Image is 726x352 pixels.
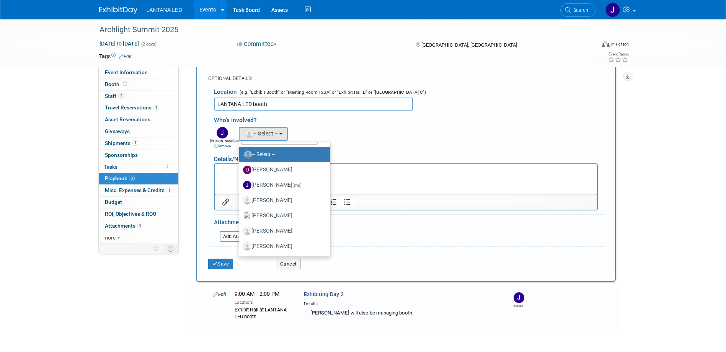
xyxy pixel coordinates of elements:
[99,220,178,232] a: Attachments2
[105,211,156,217] span: ROI, Objectives & ROO
[99,67,178,78] a: Event Information
[105,199,122,205] span: Budget
[99,232,178,244] a: more
[235,291,280,297] span: 9:00 AM - 2:00 PM
[214,144,231,148] a: remove
[421,42,517,48] span: [GEOGRAPHIC_DATA], [GEOGRAPHIC_DATA]
[132,140,138,146] span: 1
[99,7,137,14] img: ExhibitDay
[97,23,584,37] div: Archlight Summit 2025
[611,41,629,47] div: In-Person
[213,292,226,297] a: Edit
[153,105,159,111] span: 1
[99,102,178,114] a: Travel Reservations1
[214,88,237,95] span: Location
[243,210,323,222] label: [PERSON_NAME]
[304,291,344,298] span: Exhibiting Day 2
[99,209,178,220] a: ROI, Objectives & ROO
[243,166,251,174] img: D.jpg
[243,179,323,191] label: [PERSON_NAME]
[235,298,292,306] div: Location:
[214,218,262,228] div: Attachments
[99,185,178,196] a: Misc. Expenses & Credits1
[304,298,501,307] div: Details:
[244,130,278,137] span: -- Select --
[166,187,172,193] span: 1
[119,54,132,59] a: Edit
[99,150,178,161] a: Sponsorships
[99,40,139,47] span: [DATE] [DATE]
[235,306,292,320] div: Exhibit Hall at LANTANA LED booth
[105,187,172,193] span: Misc. Expenses & Credits
[219,197,232,207] button: Insert/edit link
[243,164,323,176] label: [PERSON_NAME]
[104,164,117,170] span: Tasks
[243,181,251,189] img: J.jpg
[217,127,228,139] img: J.jpg
[99,197,178,208] a: Budget
[214,112,604,125] div: Who's involved?
[140,42,157,47] span: (2 days)
[99,173,178,184] a: Playbook3
[99,79,178,90] a: Booth
[105,116,150,122] span: Asset Reservations
[243,148,323,161] label: -- Select --
[116,41,123,47] span: to
[105,152,138,158] span: Sponsorships
[602,41,610,47] img: Format-Inperson.png
[605,3,620,17] img: Jane Divis
[238,90,426,95] span: (e.g. "Exhibit Booth" or "Meeting Room 123A" or "Exhibit Hall B" or "[GEOGRAPHIC_DATA] C")
[243,240,323,253] label: [PERSON_NAME]
[243,196,251,205] img: Associate-Profile-5.png
[514,303,523,308] div: Jane Divis
[276,259,301,269] button: Cancel
[105,69,148,75] span: Event Information
[105,104,159,111] span: Travel Reservations
[243,225,323,237] label: [PERSON_NAME]
[105,128,130,134] span: Giveaways
[234,139,240,143] span: (me)
[163,244,178,254] td: Toggle Event Tabs
[210,139,235,149] div: [PERSON_NAME]
[99,91,178,102] a: Staff1
[99,114,178,125] a: Asset Reservations
[129,176,135,181] span: 3
[137,223,143,228] span: 2
[514,292,524,303] img: Jane Divis
[341,197,354,207] button: Bullet list
[121,81,129,87] span: Booth not reserved yet
[215,164,597,194] iframe: Rich Text Area
[550,40,629,51] div: Event Format
[327,197,340,207] button: Numbered list
[99,52,132,60] td: Tags
[608,52,628,56] div: Event Rating
[214,149,598,163] div: Details/Notes
[292,183,302,188] span: (me)
[243,227,251,235] img: Associate-Profile-5.png
[243,242,251,251] img: Associate-Profile-5.png
[99,161,178,173] a: Tasks
[208,259,233,269] button: Save
[105,175,135,181] span: Playbook
[105,223,143,229] span: Attachments
[105,81,129,87] span: Booth
[99,138,178,149] a: Shipments1
[560,3,595,17] a: Search
[244,150,252,159] img: Unassigned-User-Icon.png
[234,40,280,48] button: Committed
[103,235,116,241] span: more
[118,93,124,99] span: 1
[99,126,178,137] a: Giveaways
[147,7,183,13] span: LANTANA LED
[243,194,323,207] label: [PERSON_NAME]
[239,127,288,141] button: -- Select --
[208,75,604,82] div: OPTIONAL DETAILS:
[571,7,588,13] span: Search
[105,140,138,146] span: Shipments
[105,93,124,99] span: Staff
[304,307,501,320] div: [PERSON_NAME] will also be managing booth.
[150,244,163,254] td: Personalize Event Tab Strip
